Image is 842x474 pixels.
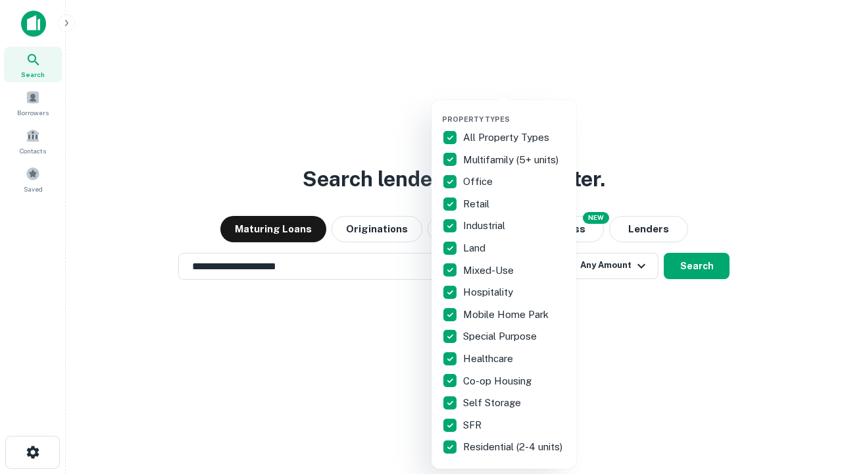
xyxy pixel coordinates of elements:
span: Property Types [442,115,510,123]
p: Self Storage [463,395,524,411]
p: Healthcare [463,351,516,367]
iframe: Chat Widget [776,369,842,432]
p: Land [463,240,488,256]
p: Special Purpose [463,329,539,344]
p: Residential (2-4 units) [463,439,565,455]
p: Industrial [463,218,508,234]
p: Multifamily (5+ units) [463,152,561,168]
p: Retail [463,196,492,212]
p: Mixed-Use [463,263,516,278]
p: Office [463,174,495,190]
p: Hospitality [463,284,516,300]
p: Co-op Housing [463,373,534,389]
p: Mobile Home Park [463,307,551,323]
p: All Property Types [463,130,552,145]
p: SFR [463,417,484,433]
